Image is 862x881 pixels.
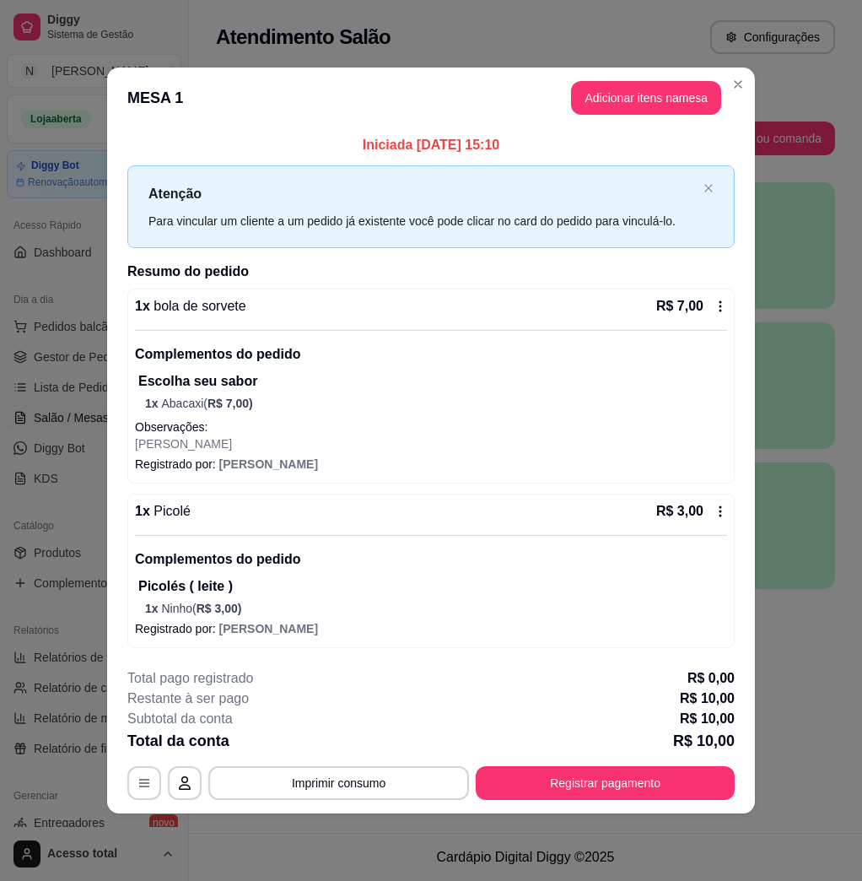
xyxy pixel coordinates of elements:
button: Close [725,71,752,98]
p: R$ 7,00 [656,296,703,316]
p: Picolés ( leite ) [138,576,727,597]
p: Escolha seu sabor [138,371,727,392]
p: 1 x [135,501,191,522]
button: Adicionar itens namesa [571,81,721,115]
p: Atenção [148,183,697,204]
p: Registrado por: [135,620,727,637]
span: [PERSON_NAME] [219,622,318,635]
header: MESA 1 [107,68,755,128]
p: Ninho ( [145,600,727,617]
span: Picolé [150,504,191,518]
button: Imprimir consumo [208,766,469,800]
span: 1 x [145,602,161,615]
p: R$ 10,00 [680,709,735,729]
p: Complementos do pedido [135,549,727,570]
p: Registrado por: [135,456,727,473]
div: Para vincular um cliente a um pedido já existente você pode clicar no card do pedido para vinculá... [148,212,697,230]
span: [PERSON_NAME] [219,457,318,471]
p: R$ 3,00 [656,501,703,522]
span: bola de sorvete [150,299,246,313]
span: 1 x [145,397,161,410]
span: R$ 7,00 ) [207,397,253,410]
p: R$ 10,00 [680,689,735,709]
p: R$ 10,00 [673,729,735,753]
p: Observações: [135,419,727,435]
span: R$ 3,00 ) [197,602,242,615]
p: Iniciada [DATE] 15:10 [127,135,735,155]
p: 1 x [135,296,246,316]
p: Total da conta [127,729,229,753]
h2: Resumo do pedido [127,262,735,282]
button: close [703,183,714,194]
p: Complementos do pedido [135,344,727,365]
p: Restante à ser pago [127,689,249,709]
button: Registrar pagamento [476,766,735,800]
p: R$ 0,00 [687,668,735,689]
p: Total pago registrado [127,668,253,689]
p: Abacaxi ( [145,395,727,412]
p: Subtotal da conta [127,709,233,729]
span: close [703,183,714,193]
p: [PERSON_NAME] [135,435,727,452]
